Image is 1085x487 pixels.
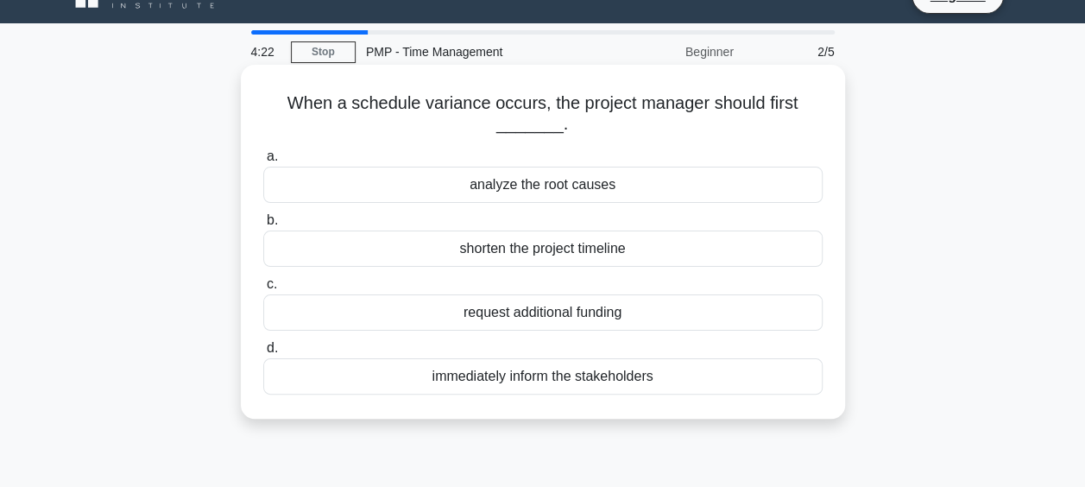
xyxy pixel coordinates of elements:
div: shorten the project timeline [263,231,823,267]
div: PMP - Time Management [356,35,593,69]
div: 4:22 [241,35,291,69]
span: c. [267,276,277,291]
span: d. [267,340,278,355]
div: 2/5 [744,35,845,69]
div: Beginner [593,35,744,69]
div: request additional funding [263,294,823,331]
h5: When a schedule variance occurs, the project manager should first _______. [262,92,824,136]
span: a. [267,149,278,163]
span: b. [267,212,278,227]
div: immediately inform the stakeholders [263,358,823,395]
div: analyze the root causes [263,167,823,203]
a: Stop [291,41,356,63]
